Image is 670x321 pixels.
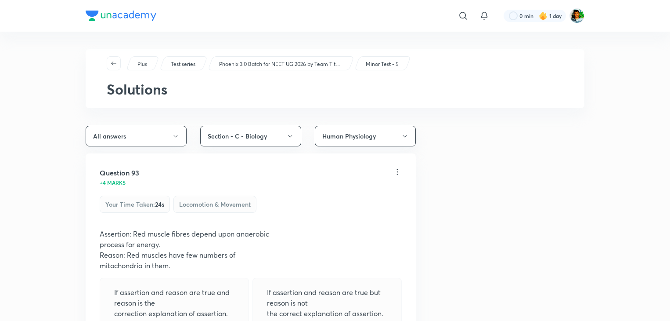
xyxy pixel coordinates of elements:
[100,250,402,260] p: Reason: Red muscles have few numbers of
[100,260,402,271] p: mitochondria in them.
[219,60,342,68] p: Phoenix 3.0 Batch for NEET UG 2026 by Team Titans
[86,11,156,21] img: Company Logo
[364,60,400,68] a: Minor Test - 5
[171,60,195,68] p: Test series
[267,287,387,308] p: If assertion and reason are true but reason is not
[107,81,563,98] h2: Solutions
[267,308,387,319] p: the correct explanation of assertion.
[86,126,187,146] button: All answers
[173,196,256,213] div: Locomotion & Movement
[100,239,402,250] p: process for energy.
[100,180,126,185] p: +4 marks
[155,200,164,208] span: 24s
[100,229,402,239] p: Assertion: Red muscle fibres depend upon anaerobic
[100,196,170,213] div: Your time taken :
[114,287,234,308] p: If assertion and reason are true and reason is the
[200,126,301,146] button: Section - C - Biology
[569,8,584,23] img: Mehul Ghosh
[315,126,416,146] button: Human Physiology
[366,60,399,68] p: Minor Test - 5
[539,11,548,20] img: streak
[100,168,139,178] h5: Question 93
[169,60,197,68] a: Test series
[218,60,344,68] a: Phoenix 3.0 Batch for NEET UG 2026 by Team Titans
[114,308,234,319] p: correction explanation of assertion.
[136,60,149,68] a: Plus
[137,60,147,68] p: Plus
